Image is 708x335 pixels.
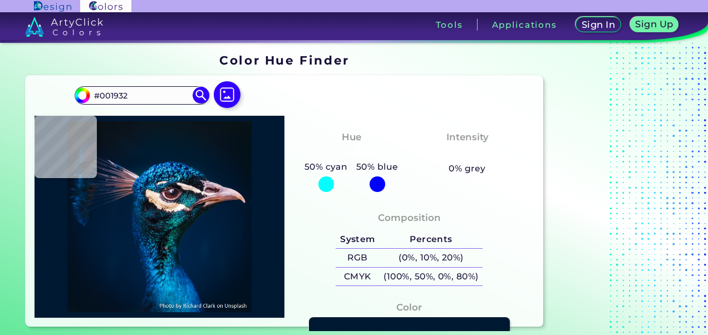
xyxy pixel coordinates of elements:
h5: Sign Up [637,20,672,28]
h5: Percents [380,230,483,249]
img: icon search [193,87,209,104]
img: logo_artyclick_colors_white.svg [25,17,104,37]
img: icon picture [214,81,240,108]
h5: CMYK [336,268,379,286]
a: Sign In [578,18,619,32]
h3: Cyan-Blue [320,147,383,160]
input: type color.. [90,88,194,103]
h3: Applications [492,21,557,29]
h4: Intensity [446,129,489,145]
h5: (0%, 10%, 20%) [380,249,483,267]
a: Sign Up [632,18,676,32]
h3: Tools [436,21,463,29]
h5: 50% cyan [300,160,352,174]
h3: Vibrant [443,147,491,160]
h5: 0% grey [449,161,485,176]
h1: Color Hue Finder [219,52,349,68]
h4: Composition [378,210,441,226]
h5: (100%, 50%, 0%, 80%) [380,268,483,286]
h4: Hue [342,129,361,145]
img: img_pavlin.jpg [40,121,279,312]
img: ArtyClick Design logo [34,1,71,12]
h5: 50% blue [352,160,402,174]
h5: System [336,230,379,249]
h4: Color [396,299,422,316]
h5: Sign In [583,21,613,29]
iframe: Advertisement [548,50,687,331]
h5: RGB [336,249,379,267]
